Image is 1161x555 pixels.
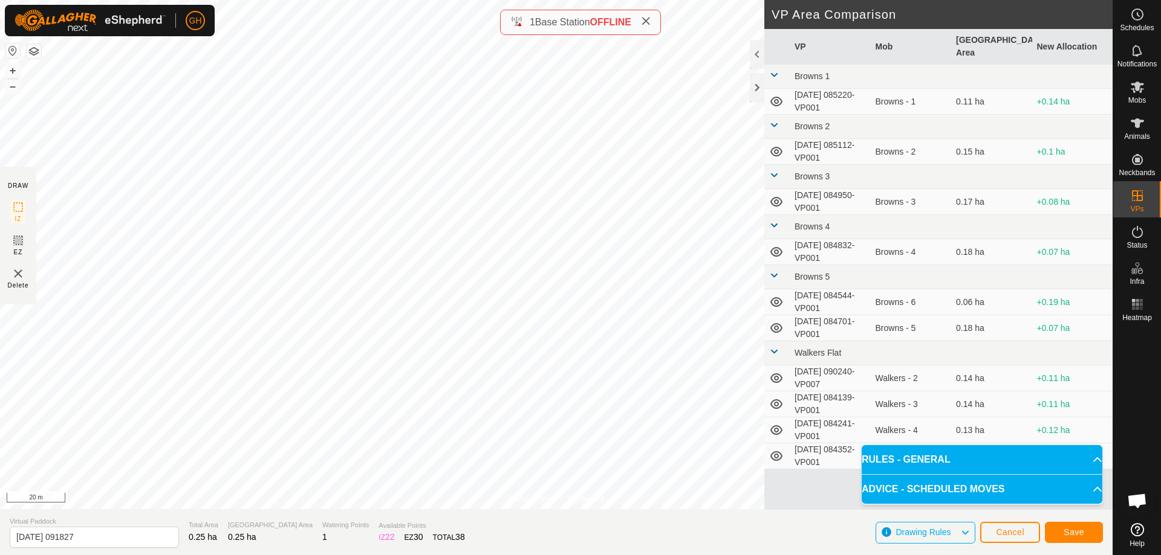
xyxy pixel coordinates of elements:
td: [DATE] 085112-VP001 [790,139,871,165]
span: 30 [414,532,423,542]
td: 0.14 ha [951,443,1032,469]
td: +0.1 ha [1032,139,1113,165]
span: Browns 1 [795,71,830,81]
td: +0.07 ha [1032,239,1113,265]
img: Gallagher Logo [15,10,166,31]
td: 0.18 ha [951,315,1032,341]
span: Animals [1124,133,1150,140]
td: [DATE] 084352-VP001 [790,443,871,469]
a: Open chat [1119,483,1156,519]
button: Save [1045,522,1103,543]
span: Status [1127,242,1147,249]
td: +0.14 ha [1032,89,1113,115]
td: [DATE] 084241-VP001 [790,417,871,443]
th: Mob [871,29,952,65]
div: Walkers - 4 [876,424,947,437]
td: +0.07 ha [1032,315,1113,341]
span: Notifications [1117,60,1157,68]
span: EZ [14,248,23,257]
span: RULES - GENERAL [862,452,951,467]
button: Map Layers [27,44,41,59]
h2: VP Area Comparison [772,7,1113,22]
span: Cancel [996,527,1024,537]
span: GH [189,14,202,27]
span: [GEOGRAPHIC_DATA] Area [228,520,313,530]
td: +0.11 ha [1032,391,1113,417]
span: Help [1130,540,1145,547]
span: Schedules [1120,24,1154,31]
td: 0.18 ha [951,239,1032,265]
td: +0.08 ha [1032,189,1113,215]
p-accordion-header: RULES - GENERAL [862,445,1102,474]
td: +0.11 ha [1032,365,1113,391]
span: 38 [455,532,465,542]
td: 0.11 ha [951,89,1032,115]
th: VP [790,29,871,65]
td: [DATE] 084950-VP001 [790,189,871,215]
span: 0.25 ha [189,532,217,542]
td: [DATE] 084139-VP001 [790,391,871,417]
span: Available Points [379,521,464,531]
td: [DATE] 084701-VP001 [790,315,871,341]
td: 0.14 ha [951,391,1032,417]
span: Watering Points [322,520,369,530]
span: Base Station [535,17,590,27]
span: 1 [322,532,327,542]
button: + [5,63,20,78]
td: 0.06 ha [951,289,1032,315]
a: Contact Us [568,493,604,504]
button: – [5,79,20,94]
div: Walkers - 3 [876,398,947,411]
div: Browns - 5 [876,322,947,335]
span: Browns 2 [795,121,830,131]
span: 0.25 ha [228,532,256,542]
div: IZ [379,531,394,544]
th: New Allocation [1032,29,1113,65]
span: OFFLINE [590,17,631,27]
div: Browns - 2 [876,146,947,158]
p-accordion-header: ADVICE - SCHEDULED MOVES [862,475,1102,504]
td: +0.19 ha [1032,289,1113,315]
span: Save [1064,527,1084,537]
button: Cancel [980,522,1040,543]
div: EZ [405,531,423,544]
a: Privacy Policy [509,493,554,504]
div: Browns - 3 [876,196,947,208]
td: [DATE] 085220-VP001 [790,89,871,115]
span: Infra [1130,278,1144,285]
td: 0.13 ha [951,417,1032,443]
span: Total Area [189,520,218,530]
span: Mobs [1128,97,1146,104]
td: [DATE] 084832-VP001 [790,239,871,265]
span: Heatmap [1122,314,1152,321]
span: 22 [385,532,395,542]
span: IZ [15,214,22,223]
td: 0.15 ha [951,139,1032,165]
td: +0.11 ha [1032,443,1113,469]
span: Browns 5 [795,272,830,281]
span: VPs [1130,205,1143,213]
div: TOTAL [433,531,465,544]
td: [DATE] 090240-VP007 [790,365,871,391]
div: DRAW [8,181,28,190]
th: [GEOGRAPHIC_DATA] Area [951,29,1032,65]
span: Drawing Rules [896,527,951,537]
div: Browns - 6 [876,296,947,309]
span: Walkers Flat [795,348,841,358]
span: Delete [8,281,29,290]
div: Browns - 4 [876,246,947,258]
button: Reset Map [5,43,20,58]
span: 1 [530,17,535,27]
span: Browns 3 [795,172,830,181]
span: Neckbands [1119,169,1155,176]
td: +0.12 ha [1032,417,1113,443]
div: Walkers - 2 [876,372,947,385]
img: VP [11,266,25,281]
span: Virtual Paddock [10,516,179,527]
a: Help [1113,518,1161,552]
span: Browns 4 [795,222,830,231]
td: [DATE] 084544-VP001 [790,289,871,315]
td: 0.14 ha [951,365,1032,391]
span: ADVICE - SCHEDULED MOVES [862,482,1004,496]
td: 0.17 ha [951,189,1032,215]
